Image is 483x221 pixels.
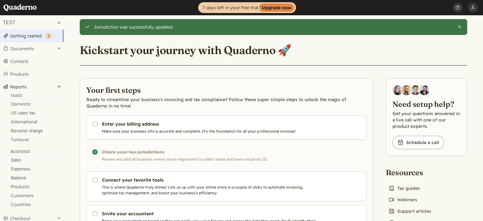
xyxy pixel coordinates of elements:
img: Javier Rubio, DevRel at Quaderno [419,85,429,95]
h2: Need setup help? [392,99,460,109]
h3: Connect your favorite tools [102,177,319,183]
span: 3 [48,34,50,38]
p: Make sure your business info is accurate and complete. It's the foundation for all your professio... [102,128,319,134]
h1: Kickstart your journey with Quaderno 🚀 [80,43,292,57]
button: Close this alert [457,24,462,29]
a: Connect your favorite tools This is where Quaderno truly shines! Link us up with your online stor... [86,171,366,201]
img: Diana Carrasco, Account Executive at Quaderno [392,85,403,95]
a: 7 days left in your free trialUpgrade now [198,2,296,13]
a: Webinars [386,195,420,204]
h3: Enter your billing address [102,121,319,127]
div: Business [3,149,61,155]
h2: Your first steps [86,85,366,95]
p: Ready to streamline your business's invoicing and tax compliance? Follow these super simple steps... [86,96,366,109]
p: Get your questions answered in a live call with one of our product experts. [392,110,460,129]
h2: Resources [386,167,434,177]
a: Tax guides [386,184,422,193]
h3: Invite your accountant [102,211,319,217]
p: This is where Quaderno truly shines! Link us up with your online store in a couple of clicks to a... [102,184,319,196]
div: Jurisdiction was successfully updated. [94,24,452,30]
img: Ivo Oltmans, Business Developer at Quaderno [410,85,420,95]
strong: Upgrade now [259,3,294,12]
img: Jairo Fumero, Account Executive at Quaderno [401,85,412,95]
a: Support articles [386,207,434,216]
a: Schedule a call [392,136,444,149]
a: Enter your billing address Make sure your business info is accurate and complete. It's the founda... [86,115,366,140]
div: Taxes [3,93,61,100]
